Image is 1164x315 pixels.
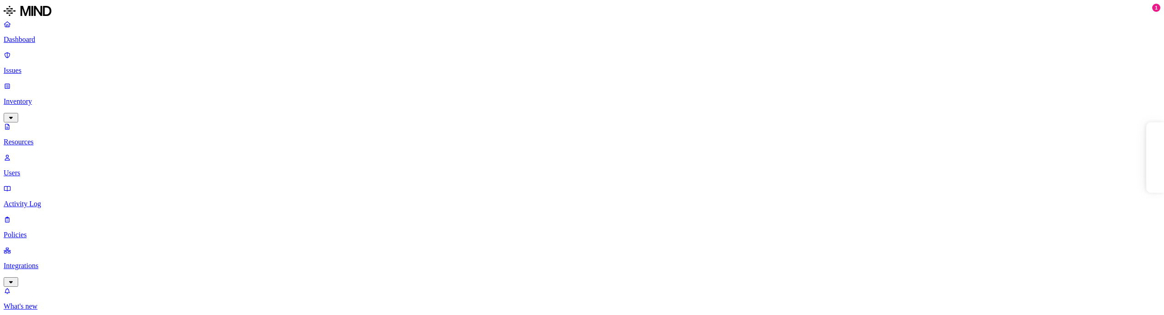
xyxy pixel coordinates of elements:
[4,262,1160,270] p: Integrations
[4,36,1160,44] p: Dashboard
[4,4,51,18] img: MIND
[4,302,1160,310] p: What's new
[1152,4,1160,12] div: 1
[4,169,1160,177] p: Users
[4,231,1160,239] p: Policies
[4,138,1160,146] p: Resources
[4,66,1160,75] p: Issues
[4,200,1160,208] p: Activity Log
[4,97,1160,106] p: Inventory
